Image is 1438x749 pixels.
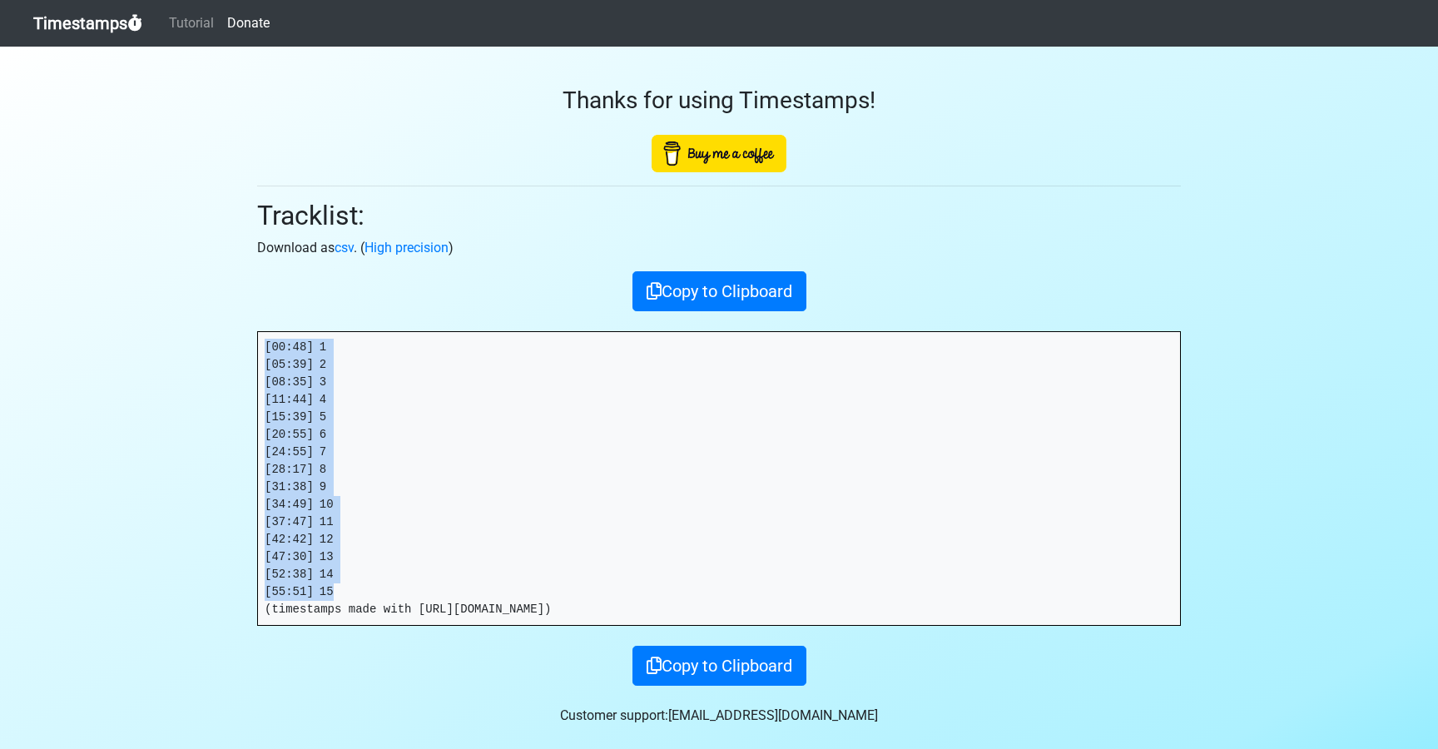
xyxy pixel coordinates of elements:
pre: [00:48] 1 [05:39] 2 [08:35] 3 [11:44] 4 [15:39] 5 [20:55] 6 [24:55] 7 [28:17] 8 [31:38] 9 [34:49]... [258,332,1180,625]
p: Download as . ( ) [257,238,1181,258]
img: Buy Me A Coffee [652,135,786,172]
a: High precision [364,240,449,255]
a: Timestamps [33,7,142,40]
h2: Tracklist: [257,200,1181,231]
a: Tutorial [162,7,221,40]
a: csv [335,240,354,255]
button: Copy to Clipboard [632,646,806,686]
button: Copy to Clipboard [632,271,806,311]
a: Donate [221,7,276,40]
h3: Thanks for using Timestamps! [257,87,1181,115]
